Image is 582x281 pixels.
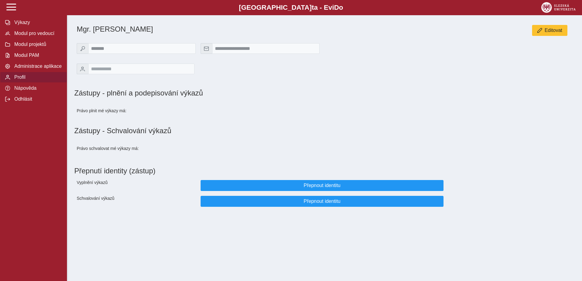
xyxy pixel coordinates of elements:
span: o [339,4,343,11]
div: Právo schvalovat mé výkazy má: [74,140,198,157]
div: Právo plnit mé výkazy má: [74,102,198,119]
span: Editovat [545,28,562,33]
span: Výkazy [12,20,62,25]
button: Editovat [532,25,567,36]
div: Schvalování výkazů [74,193,198,209]
span: Modul PAM [12,53,62,58]
h1: Mgr. [PERSON_NAME] [77,25,402,33]
span: Profil [12,75,62,80]
span: Modul projektů [12,42,62,47]
h1: Zástupy - plnění a podepisování výkazů [74,89,402,97]
span: t [312,4,314,11]
div: Vyplnění výkazů [74,178,198,193]
span: Přepnout identitu [206,183,438,188]
img: logo_web_su.png [541,2,576,13]
h1: Zástupy - Schvalování výkazů [74,127,575,135]
span: D [334,4,339,11]
button: Přepnout identitu [201,196,444,207]
b: [GEOGRAPHIC_DATA] a - Evi [18,4,564,12]
span: Odhlásit [12,96,62,102]
span: Nápověda [12,85,62,91]
span: Administrace aplikace [12,64,62,69]
span: Přepnout identitu [206,199,438,204]
h1: Přepnutí identity (zástup) [74,164,570,178]
button: Přepnout identitu [201,180,444,191]
span: Modul pro vedoucí [12,31,62,36]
